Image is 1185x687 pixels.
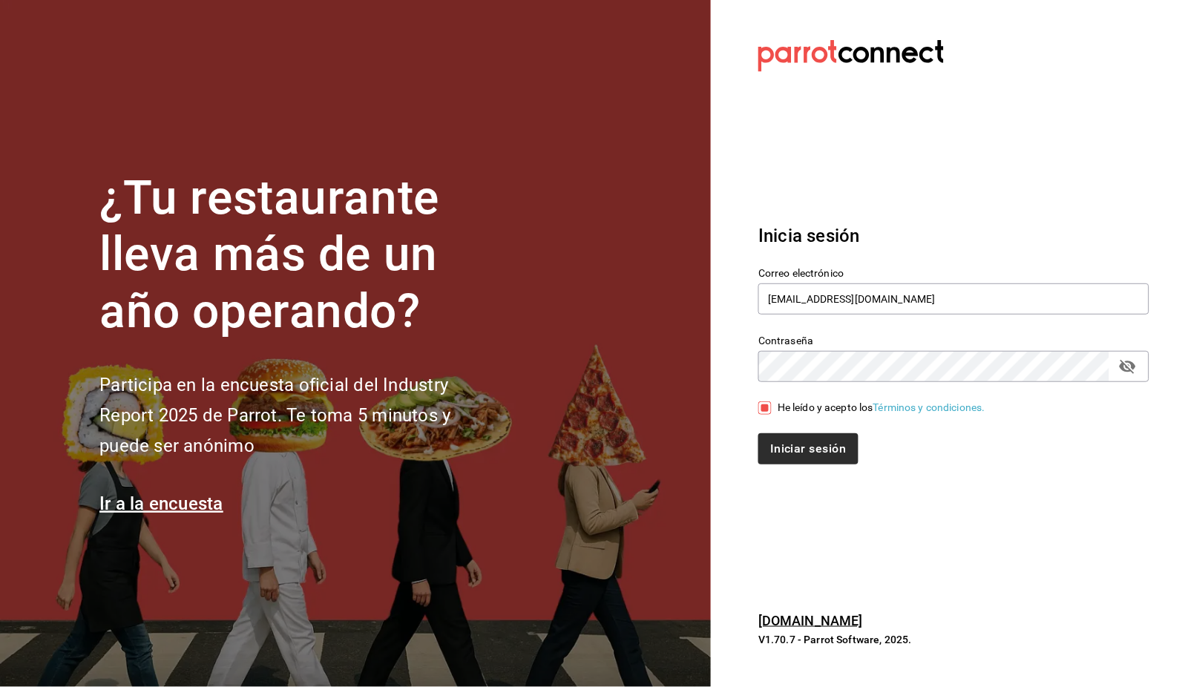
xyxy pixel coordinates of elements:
h3: Inicia sesión [758,223,1149,249]
a: [DOMAIN_NAME] [758,613,863,628]
h2: Participa en la encuesta oficial del Industry Report 2025 de Parrot. Te toma 5 minutos y puede se... [99,370,500,461]
button: Iniciar sesión [758,433,858,464]
a: Términos y condiciones. [873,401,985,413]
a: Ir a la encuesta [99,493,223,514]
button: passwordField [1115,354,1140,379]
p: V1.70.7 - Parrot Software, 2025. [758,632,1149,647]
div: He leído y acepto los [778,400,985,415]
label: Correo electrónico [758,268,1149,278]
h1: ¿Tu restaurante lleva más de un año operando? [99,170,500,341]
input: Ingresa tu correo electrónico [758,283,1149,315]
label: Contraseña [758,335,1149,346]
